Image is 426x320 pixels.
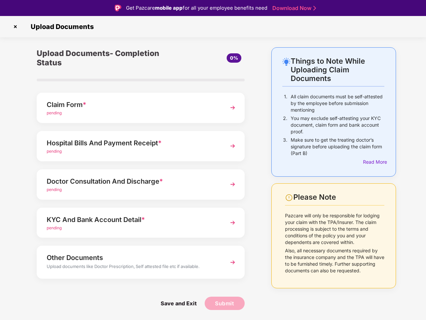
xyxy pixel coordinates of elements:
[227,140,239,152] img: svg+xml;base64,PHN2ZyBpZD0iTmV4dCIgeG1sbnM9Imh0dHA6Ly93d3cudzMub3JnLzIwMDAvc3ZnIiB3aWR0aD0iMzYiIG...
[284,93,287,113] p: 1.
[24,23,97,31] span: Upload Documents
[47,214,219,225] div: KYC And Bank Account Detail
[282,58,290,66] img: svg+xml;base64,PHN2ZyB4bWxucz0iaHR0cDovL3d3dy53My5vcmcvMjAwMC9zdmciIHdpZHRoPSIyNC4wOTMiIGhlaWdodD...
[10,21,21,32] img: svg+xml;base64,PHN2ZyBpZD0iQ3Jvc3MtMzJ4MzIiIHhtbG5zPSJodHRwOi8vd3d3LnczLm9yZy8yMDAwL3N2ZyIgd2lkdG...
[291,137,384,157] p: Make sure to get the treating doctor’s signature before uploading the claim form (Part B)
[227,102,239,114] img: svg+xml;base64,PHN2ZyBpZD0iTmV4dCIgeG1sbnM9Imh0dHA6Ly93d3cudzMub3JnLzIwMDAvc3ZnIiB3aWR0aD0iMzYiIG...
[291,93,384,113] p: All claim documents must be self-attested by the employee before submission mentioning
[47,99,219,110] div: Claim Form
[285,247,384,274] p: Also, all necessary documents required by the insurance company and the TPA will have to be furni...
[37,47,175,69] div: Upload Documents- Completion Status
[47,187,62,192] span: pending
[285,212,384,246] p: Pazcare will only be responsible for lodging your claim with the TPA/Insurer. The claim processin...
[293,193,384,202] div: Please Note
[115,5,121,11] img: Logo
[272,5,314,12] a: Download Now
[285,194,293,202] img: svg+xml;base64,PHN2ZyBpZD0iV2FybmluZ18tXzI0eDI0IiBkYXRhLW5hbWU9Ildhcm5pbmcgLSAyNHgyNCIgeG1sbnM9Im...
[47,138,219,148] div: Hospital Bills And Payment Receipt
[47,149,62,154] span: pending
[291,57,384,83] div: Things to Note While Uploading Claim Documents
[227,217,239,229] img: svg+xml;base64,PHN2ZyBpZD0iTmV4dCIgeG1sbnM9Imh0dHA6Ly93d3cudzMub3JnLzIwMDAvc3ZnIiB3aWR0aD0iMzYiIG...
[230,55,238,61] span: 0%
[283,115,287,135] p: 2.
[291,115,384,135] p: You may exclude self-attesting your KYC document, claim form and bank account proof.
[363,158,384,166] div: Read More
[205,297,245,310] button: Submit
[227,178,239,190] img: svg+xml;base64,PHN2ZyBpZD0iTmV4dCIgeG1sbnM9Imh0dHA6Ly93d3cudzMub3JnLzIwMDAvc3ZnIiB3aWR0aD0iMzYiIG...
[154,297,203,310] span: Save and Exit
[47,176,219,187] div: Doctor Consultation And Discharge
[47,225,62,230] span: pending
[227,256,239,268] img: svg+xml;base64,PHN2ZyBpZD0iTmV4dCIgeG1sbnM9Imh0dHA6Ly93d3cudzMub3JnLzIwMDAvc3ZnIiB3aWR0aD0iMzYiIG...
[47,252,219,263] div: Other Documents
[155,5,183,11] strong: mobile app
[47,110,62,115] span: pending
[313,5,316,12] img: Stroke
[47,263,219,272] div: Upload documents like Doctor Prescription, Self attested file etc if available.
[283,137,287,157] p: 3.
[126,4,267,12] div: Get Pazcare for all your employee benefits need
